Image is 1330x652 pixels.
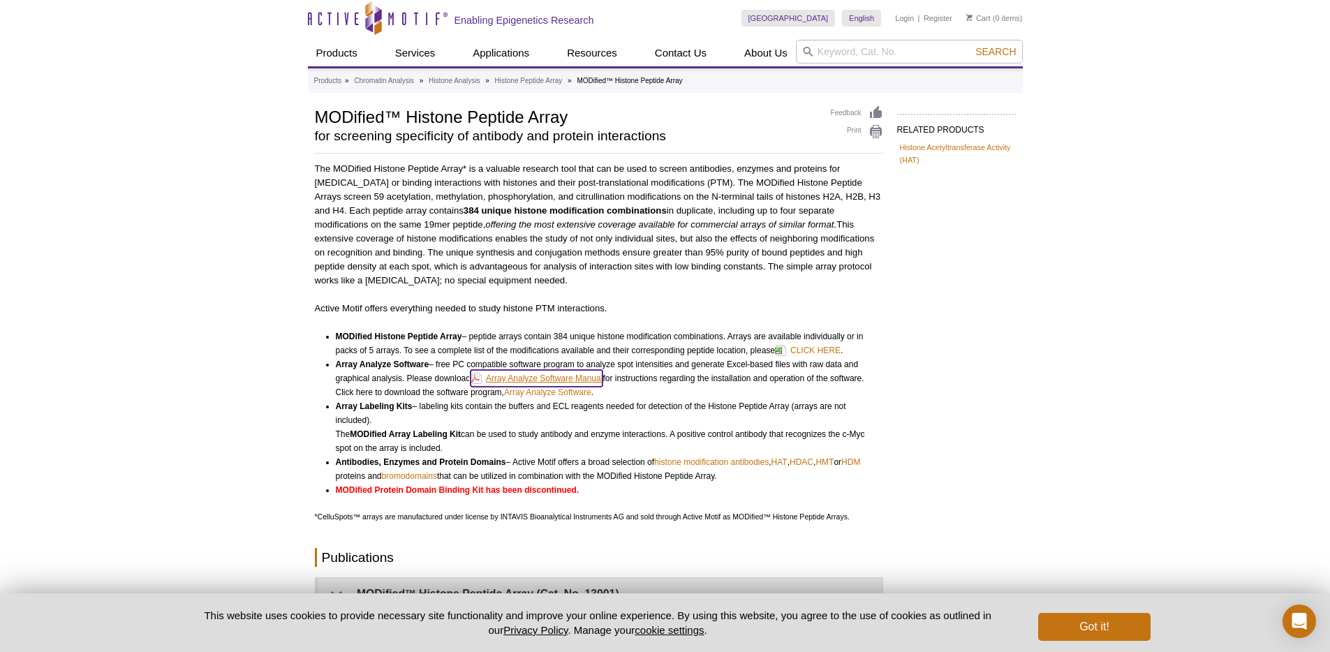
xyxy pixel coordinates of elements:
[315,162,883,288] p: The MODified Histone Peptide Array* is a valuable research tool that can be used to screen antibo...
[503,624,568,636] a: Privacy Policy
[429,75,480,87] a: Histone Analysis
[504,385,591,399] a: Array Analyze Software
[1038,613,1150,641] button: Got it!
[577,77,682,84] li: MODified™ Histone Peptide Array
[382,469,437,483] a: bromodomains
[1283,605,1316,638] div: Open Intercom Messenger
[354,75,414,87] a: Chromatin Analysis
[314,75,341,87] a: Products
[315,130,817,142] h2: for screening specificity of antibody and protein interactions
[180,608,1016,637] p: This website uses cookies to provide necessary site functionality and improve your online experie...
[464,40,538,66] a: Applications
[336,360,429,369] strong: Array Analyze Software
[975,46,1016,57] span: Search
[841,455,860,469] a: HDM
[831,124,883,140] a: Print
[485,77,489,84] li: »
[771,455,788,469] a: HAT
[897,114,1016,139] h2: RELATED PRODUCTS
[315,302,883,316] p: Active Motif offers everything needed to study histone PTM interactions.
[336,332,462,341] strong: MODified Histone Peptide Array
[336,357,871,399] li: – free PC compatible software program to analyze spot intensities and generate Excel-based files ...
[775,342,841,359] a: CLICK HERE
[895,13,914,23] a: Login
[345,77,349,84] li: »
[420,77,424,84] li: »
[966,10,1023,27] li: (0 items)
[918,10,920,27] li: |
[315,512,850,521] span: *CelluSpots™ arrays are manufactured under license by INTAVIS Bioanalytical Instruments AG and so...
[815,455,834,469] a: HMT
[831,105,883,121] a: Feedback
[741,10,836,27] a: [GEOGRAPHIC_DATA]
[568,77,572,84] li: »
[966,14,973,21] img: Your Cart
[336,455,871,483] li: – Active Motif offers a broad selection of , , , or proteins and that can be utilized in combinat...
[471,370,603,387] a: Array Analyze Software Manual
[336,457,506,467] strong: Antibodies, Enzymes and Protein Domains
[350,429,461,439] strong: MODified Array Labeling Kit
[485,219,836,230] i: offering the most extensive coverage available for commercial arrays of similar format.
[924,13,952,23] a: Register
[736,40,796,66] a: About Us
[318,578,882,609] summary: MODified™ Histone Peptide Array (Cat. No. 13001)
[495,75,563,87] a: Histone Peptide Array
[646,40,715,66] a: Contact Us
[455,14,594,27] h2: Enabling Epigenetics Research
[654,455,769,469] a: histone modification antibodies
[971,45,1020,58] button: Search
[559,40,626,66] a: Resources
[315,105,817,126] h1: MODified™ Histone Peptide Array
[966,13,991,23] a: Cart
[464,205,667,216] strong: 384 unique histone modification combinations
[790,455,813,469] a: HDAC
[308,40,366,66] a: Products
[796,40,1023,64] input: Keyword, Cat. No.
[900,141,1013,166] a: Histone Acetyltransferase Activity (HAT)
[635,624,704,636] button: cookie settings
[336,401,413,411] strong: Array Labeling Kits
[336,399,871,455] li: – labeling kits contain the buffers and ECL reagents needed for detection of the Histone Peptide ...
[315,548,883,567] h2: Publications
[842,10,881,27] a: English
[387,40,444,66] a: Services
[336,329,871,357] li: – peptide arrays contain 384 unique histone modification combinations. Arrays are available indiv...
[336,485,579,495] strong: MODified Protein Domain Binding Kit has been discontinued.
